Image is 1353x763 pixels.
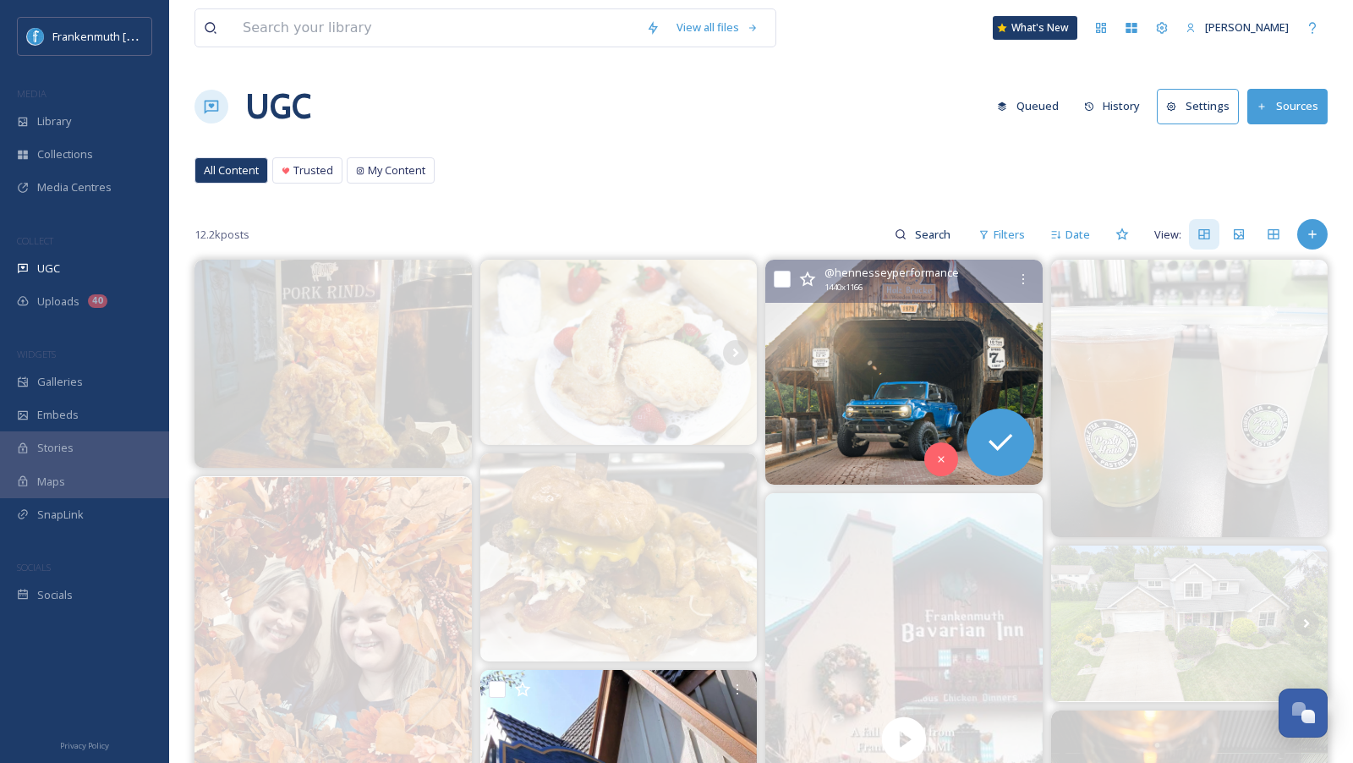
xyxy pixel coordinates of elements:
[17,348,56,360] span: WIDGETS
[1051,260,1328,537] img: 🎉🧋 Double Punch Tuesday is Here! 🧋🎉 Buy a bubble tea and get double punches on your loyalty card—...
[245,81,311,132] a: UGC
[37,440,74,456] span: Stories
[824,282,863,294] span: 1440 x 1166
[993,16,1077,40] a: What's New
[1157,89,1239,124] button: Settings
[989,90,1067,123] button: Queued
[1177,11,1297,44] a: [PERSON_NAME]
[17,234,53,247] span: COLLECT
[37,374,83,390] span: Galleries
[824,265,959,281] span: @ hennesseyperformance
[1279,689,1328,738] button: Open Chat
[994,227,1025,243] span: Filters
[37,474,65,490] span: Maps
[37,587,73,603] span: Socials
[17,561,51,574] span: SOCIALS
[1076,90,1158,123] a: History
[480,260,758,444] img: ✨ A Zehnder’s Classic ✨ Our famous Pie Cookies have been delighting guests for generations — bake...
[1157,89,1247,124] a: Settings
[234,9,638,47] input: Search your library
[368,162,425,178] span: My Content
[1205,19,1289,35] span: [PERSON_NAME]
[1247,89,1328,124] button: Sources
[194,260,472,468] img: Do you eat pork rinds? We make them fresh daily.
[27,28,44,45] img: Social%20Media%20PFP%202025.jpg
[37,261,60,277] span: UGC
[1051,546,1328,701] img: 🚨 An additional $20k price reduction!! 🚨 This house is a beauty in Frankenmuth! Frankenmuth Schoo...
[765,260,1043,484] img: The official vehicle of #Oktoberfest 🇩🇪 #HennesseyPerformance #Frankenmuth #Oktoberfest2025 #Bron...
[60,734,109,755] a: Privacy Policy
[37,407,79,423] span: Embeds
[989,90,1076,123] a: Queued
[480,453,758,661] img: The Smokehaus Burger is one of our most popular items.
[60,740,109,751] span: Privacy Policy
[37,507,84,523] span: SnapLink
[52,28,180,44] span: Frankenmuth [US_STATE]
[1154,227,1181,243] span: View:
[204,162,259,178] span: All Content
[37,113,71,129] span: Library
[907,217,961,251] input: Search
[37,294,79,310] span: Uploads
[194,227,249,243] span: 12.2k posts
[1076,90,1149,123] button: History
[37,146,93,162] span: Collections
[668,11,767,44] a: View all files
[37,179,112,195] span: Media Centres
[1065,227,1090,243] span: Date
[293,162,333,178] span: Trusted
[17,87,47,100] span: MEDIA
[88,294,107,308] div: 40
